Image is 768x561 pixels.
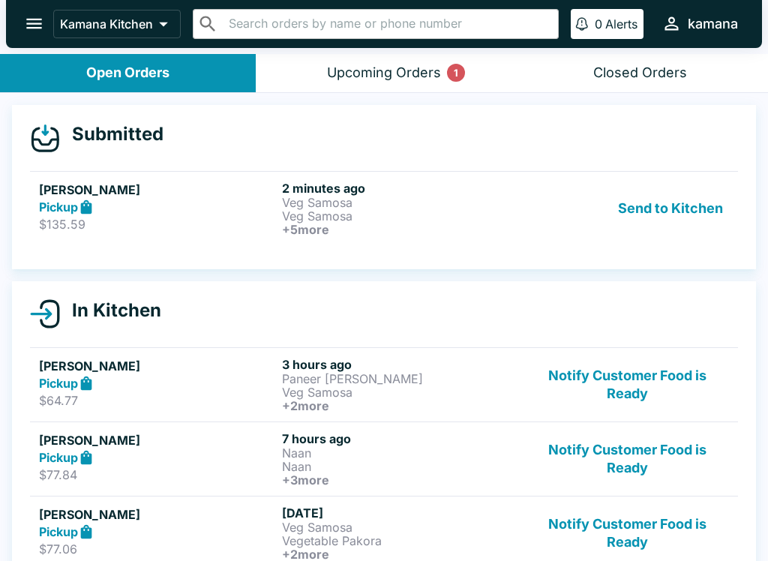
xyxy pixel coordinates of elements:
a: [PERSON_NAME]Pickup$64.773 hours agoPaneer [PERSON_NAME]Veg Samosa+2moreNotify Customer Food is R... [30,347,738,421]
strong: Pickup [39,376,78,391]
h6: 3 hours ago [282,357,519,372]
a: [PERSON_NAME]Pickup$135.592 minutes agoVeg SamosaVeg Samosa+5moreSend to Kitchen [30,171,738,245]
strong: Pickup [39,199,78,214]
p: Veg Samosa [282,520,519,534]
p: $135.59 [39,217,276,232]
button: open drawer [15,4,53,43]
button: Notify Customer Food is Ready [526,505,729,561]
p: Vegetable Pakora [282,534,519,547]
button: Notify Customer Food is Ready [526,357,729,412]
h5: [PERSON_NAME] [39,431,276,449]
p: $64.77 [39,393,276,408]
button: Notify Customer Food is Ready [526,431,729,487]
h5: [PERSON_NAME] [39,357,276,375]
h6: + 5 more [282,223,519,236]
p: Naan [282,460,519,473]
div: Closed Orders [593,64,687,82]
p: $77.84 [39,467,276,482]
p: $77.06 [39,541,276,556]
h5: [PERSON_NAME] [39,181,276,199]
p: Alerts [605,16,637,31]
h6: 7 hours ago [282,431,519,446]
p: Veg Samosa [282,385,519,399]
p: 0 [595,16,602,31]
h6: + 3 more [282,473,519,487]
h6: + 2 more [282,547,519,561]
p: Kamana Kitchen [60,16,153,31]
p: Naan [282,446,519,460]
h4: Submitted [60,123,163,145]
button: kamana [655,7,744,40]
button: Kamana Kitchen [53,10,181,38]
div: kamana [688,15,738,33]
strong: Pickup [39,450,78,465]
a: [PERSON_NAME]Pickup$77.847 hours agoNaanNaan+3moreNotify Customer Food is Ready [30,421,738,496]
input: Search orders by name or phone number [224,13,552,34]
h6: + 2 more [282,399,519,412]
div: Upcoming Orders [327,64,441,82]
button: Send to Kitchen [612,181,729,236]
p: Veg Samosa [282,209,519,223]
h6: [DATE] [282,505,519,520]
p: 1 [454,65,458,80]
h6: 2 minutes ago [282,181,519,196]
p: Veg Samosa [282,196,519,209]
h4: In Kitchen [60,299,161,322]
h5: [PERSON_NAME] [39,505,276,523]
p: Paneer [PERSON_NAME] [282,372,519,385]
strong: Pickup [39,524,78,539]
div: Open Orders [86,64,169,82]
